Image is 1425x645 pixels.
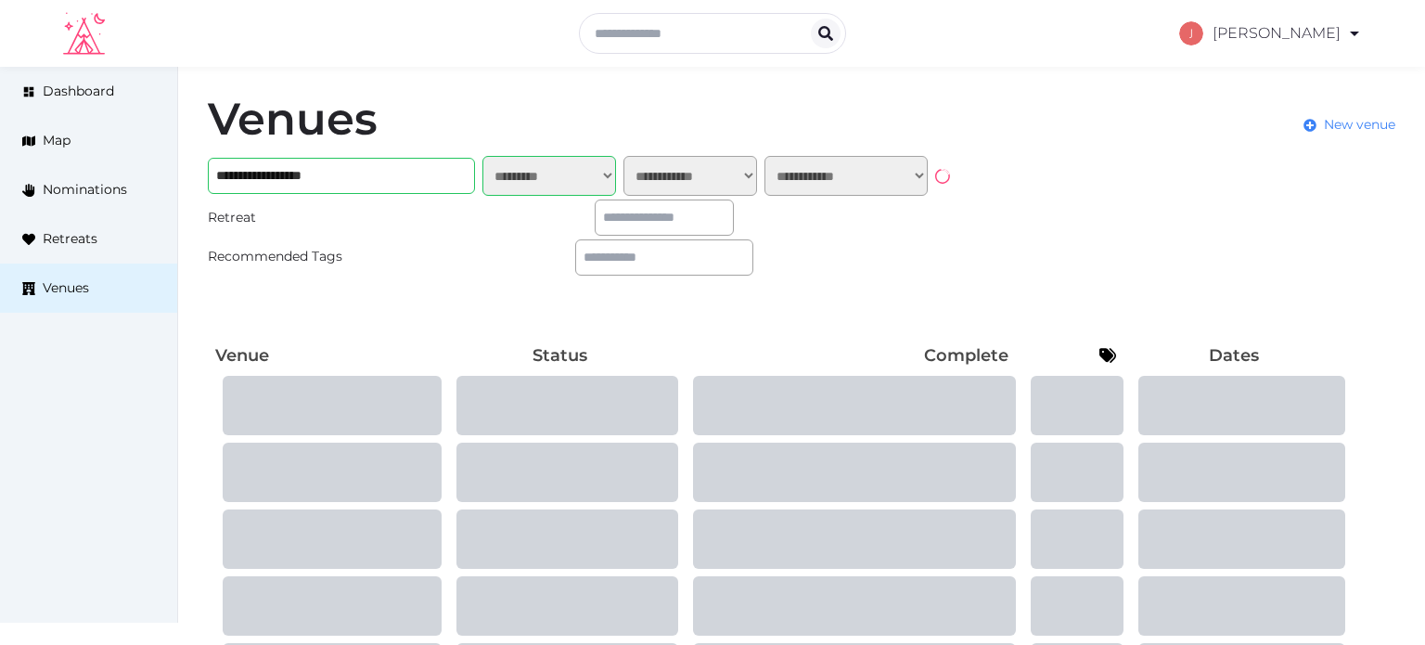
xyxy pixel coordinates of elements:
[678,339,1016,372] th: Complete
[43,278,89,298] span: Venues
[43,180,127,200] span: Nominations
[1179,7,1362,59] a: [PERSON_NAME]
[43,229,97,249] span: Retreats
[208,339,442,372] th: Venue
[208,247,386,266] div: Recommended Tags
[442,339,678,372] th: Status
[43,82,114,101] span: Dashboard
[208,208,386,227] div: Retreat
[1303,115,1395,135] a: New venue
[1324,115,1395,135] span: New venue
[43,131,71,150] span: Map
[1123,339,1344,372] th: Dates
[208,97,378,141] h1: Venues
